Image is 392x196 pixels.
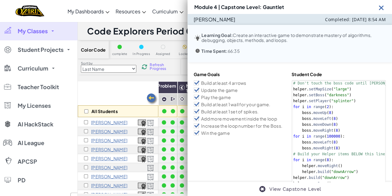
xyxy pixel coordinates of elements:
p: Jiovanni Diaz [91,138,127,143]
h4: Student Code [292,71,386,77]
p: Daniel Alcantara Pina [91,120,127,125]
span: Curriculum [18,66,48,71]
img: Licensed [147,138,154,144]
a: View Course Completion Certificate [138,182,146,189]
p: Win the game [201,130,230,136]
img: Icon_Checkbox_Checked.svg [194,88,200,93]
p: Mackenzey Hybert [91,183,127,188]
img: Home [15,5,44,17]
h4: Game Goals [194,71,288,77]
img: certificate-icon.png [138,156,146,162]
p: All Students [91,109,118,114]
span: Resources [116,8,140,15]
span: complete [112,52,127,56]
span: My Licenses [18,103,51,108]
img: Icon_Checkbox_Checked.svg [194,123,200,128]
span: Teacher Toolkit [18,84,59,90]
p: Build at least 1 wall for your game. [201,102,270,107]
a: View Capstone Level [269,185,321,193]
p: [PERSON_NAME] [194,16,236,23]
img: certificate-icon.png [138,183,146,189]
span: Locked [179,52,190,56]
img: Licensed [147,120,154,126]
img: Licensed [147,165,154,171]
img: IconCutscene.svg [170,96,176,102]
p: Create an interactive game to demonstrate mastery of algorithms, debugging, objects, methods, and... [201,33,386,43]
img: IconCinematic.svg [179,96,185,102]
img: Licensed [147,156,154,162]
img: Icon_Checkbox_Checked.svg [194,95,200,100]
span: My Dashboards [68,8,104,15]
p: Cleo Doherty [91,147,127,152]
img: Icon_TimeSpent.svg [194,47,201,55]
a: View Course Completion Certificate [138,128,146,135]
a: My Dashboards [64,3,112,20]
p: Madelyn Huffman [91,174,127,179]
p: Aditya Gameti [91,156,127,161]
h3: Module 4 | Capstone Level: Gauntlet [194,4,284,10]
img: IconPracticeLevel.svg [161,97,167,102]
a: View Course Completion Certificate [138,155,146,162]
img: Icon_Checkbox_Checked.svg [194,109,200,114]
img: Icon_Checkbox_Checked.svg [194,102,200,107]
img: Icon_Checkbox_Checked.svg [194,116,200,121]
span: Module 1: Algorithms & Problem Solving [107,83,176,93]
img: IconCapstoneLevel.svg [259,185,266,193]
img: Icon_Exit.svg [377,4,385,11]
span: Curriculum [152,8,178,15]
img: Licensed [147,183,154,189]
p: Add more movement inside the loop [201,116,277,121]
a: View Course Completion Certificate [138,146,146,153]
span: AI HackStack [18,121,53,127]
img: Licensed [147,147,154,153]
label: Sort by [81,61,136,66]
p: Shannon Howell [91,165,127,170]
img: certificate-icon.png [138,120,146,126]
p: 66:35 [201,48,240,53]
p: Build at least 1 set of spikes. [201,109,258,114]
span: In Progress [133,52,150,56]
img: certificate-icon.png [138,147,146,153]
a: Ozaria by CodeCombat logo [15,5,44,17]
img: IconLearningGoal.svg [194,34,201,42]
a: View Course Completion Certificate [138,119,146,126]
b: Learning Goal: [201,32,233,38]
img: Licensed [147,174,154,180]
h1: Code Explorers Period 09 Trimester 1 [87,25,221,37]
img: Arrow_Left.png [146,93,158,105]
span: Student Projects [18,47,64,52]
p: Play the game [201,94,231,100]
a: Resources [112,3,149,20]
span: Color Code [81,47,106,52]
b: Time Spent: [201,48,228,54]
a: View Course Completion Certificate [138,137,146,144]
span: Module 2: Debugging & Troubleshooting [186,83,236,93]
p: Build at least 4 arrows [201,80,246,86]
span: My Classes [18,28,48,34]
img: IconReload.svg [142,64,147,70]
a: Curriculum [149,3,187,20]
img: certificate-icon.png [138,129,146,135]
img: Icon_Checkbox_Checked.svg [194,130,200,135]
img: Licensed [147,129,154,135]
p: Update the game [201,87,238,93]
span: AI League [18,140,44,146]
img: Icon_Checkbox_Checked.svg [194,80,200,85]
p: Increase the loop number for the Boss. [201,123,282,129]
p: Maxwell Chou [91,129,127,134]
span: Completed: [DATE] 8:54 AM [325,16,386,22]
span: Refresh Progress [150,63,169,71]
img: certificate-icon.png [138,138,146,144]
span: Assigned [156,52,170,56]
